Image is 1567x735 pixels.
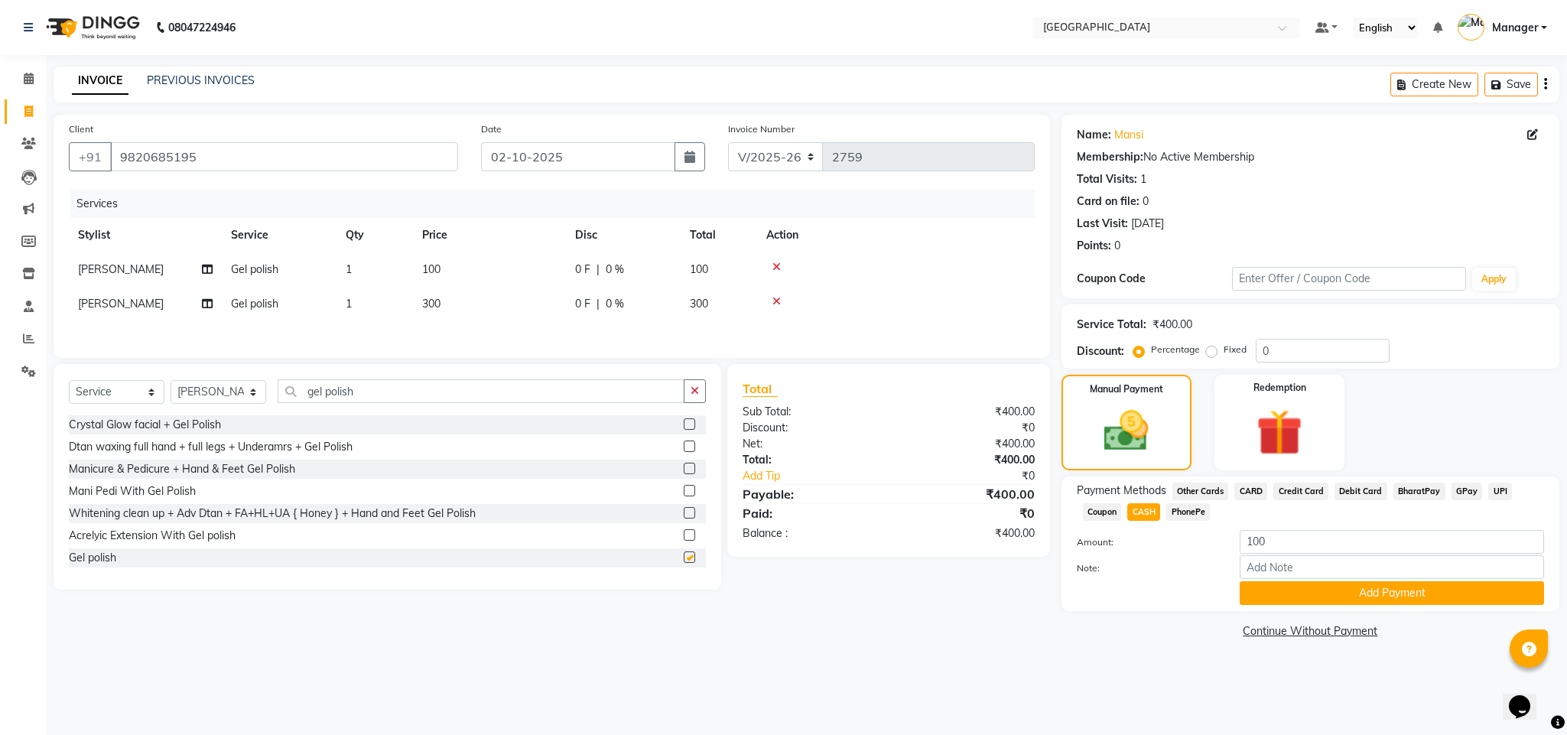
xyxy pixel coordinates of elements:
span: PhonePe [1166,503,1210,521]
div: ₹400.00 [1152,317,1192,333]
div: Card on file: [1077,194,1139,210]
div: ₹0 [889,420,1046,436]
div: ₹400.00 [889,436,1046,452]
div: Manicure & Pedicure + Hand & Feet Gel Polish [69,461,295,477]
label: Manual Payment [1090,382,1163,396]
span: | [597,262,600,278]
span: BharatPay [1393,483,1445,500]
button: Apply [1472,268,1516,291]
a: Mansi [1114,127,1143,143]
b: 08047224946 [168,6,236,49]
div: Discount: [1077,343,1124,359]
div: Membership: [1077,149,1143,165]
span: 300 [690,297,708,311]
span: Gel polish [231,262,278,276]
span: 100 [422,262,441,276]
div: 0 [1143,194,1149,210]
input: Search by Name/Mobile/Email/Code [110,142,458,171]
div: Payable: [731,485,889,503]
input: Amount [1240,530,1544,554]
label: Note: [1065,561,1229,575]
span: [PERSON_NAME] [78,262,164,276]
iframe: chat widget [1503,674,1552,720]
span: UPI [1488,483,1512,500]
div: ₹400.00 [889,525,1046,541]
span: 0 % [606,262,624,278]
div: Gel polish [69,550,116,566]
div: Total Visits: [1077,171,1137,187]
span: 300 [422,297,441,311]
div: Paid: [731,504,889,522]
label: Amount: [1065,535,1229,549]
a: Continue Without Payment [1065,623,1556,639]
span: Total [743,381,778,397]
span: Other Cards [1172,483,1229,500]
button: Add Payment [1240,581,1544,605]
a: INVOICE [72,67,128,95]
div: 1 [1140,171,1146,187]
div: Crystal Glow facial + Gel Polish [69,417,221,433]
span: CARD [1234,483,1267,500]
div: No Active Membership [1077,149,1544,165]
div: Whitening clean up + Adv Dtan + FA+HL+UA { Honey } + Hand and Feet Gel Polish [69,506,476,522]
span: Payment Methods [1077,483,1166,499]
div: [DATE] [1131,216,1164,232]
input: Enter Offer / Coupon Code [1232,267,1466,291]
div: ₹400.00 [889,485,1046,503]
a: Add Tip [731,468,915,484]
div: Service Total: [1077,317,1146,333]
th: Disc [566,218,681,252]
th: Total [681,218,757,252]
div: Name: [1077,127,1111,143]
div: Last Visit: [1077,216,1128,232]
span: Credit Card [1273,483,1328,500]
div: Discount: [731,420,889,436]
label: Redemption [1253,381,1306,395]
span: 1 [346,262,352,276]
img: logo [39,6,144,49]
label: Percentage [1151,343,1200,356]
span: Debit Card [1335,483,1387,500]
span: Coupon [1083,503,1122,521]
div: Sub Total: [731,404,889,420]
button: Create New [1390,73,1478,96]
label: Invoice Number [728,122,795,136]
div: Dtan waxing full hand + full legs + Underamrs + Gel Polish [69,439,353,455]
div: ₹400.00 [889,452,1046,468]
div: Mani Pedi With Gel Polish [69,483,196,499]
div: Coupon Code [1077,271,1233,287]
img: _gift.svg [1242,404,1317,461]
span: [PERSON_NAME] [78,297,164,311]
th: Stylist [69,218,222,252]
div: ₹0 [915,468,1045,484]
label: Date [481,122,502,136]
span: CASH [1127,503,1160,521]
span: 0 F [575,262,590,278]
label: Fixed [1224,343,1247,356]
div: Services [70,190,1046,218]
span: 0 F [575,296,590,312]
label: Client [69,122,93,136]
div: Net: [731,436,889,452]
input: Add Note [1240,555,1544,579]
span: | [597,296,600,312]
span: Gel polish [231,297,278,311]
button: Save [1484,73,1538,96]
input: Search or Scan [278,379,684,403]
img: _cash.svg [1090,405,1162,457]
th: Action [757,218,1035,252]
span: 0 % [606,296,624,312]
th: Qty [336,218,413,252]
th: Service [222,218,336,252]
div: ₹0 [889,504,1046,522]
div: 0 [1114,238,1120,254]
span: 1 [346,297,352,311]
div: Total: [731,452,889,468]
th: Price [413,218,566,252]
div: ₹400.00 [889,404,1046,420]
a: PREVIOUS INVOICES [147,73,255,87]
div: Points: [1077,238,1111,254]
button: +91 [69,142,112,171]
span: Manager [1492,20,1538,36]
img: Manager [1458,14,1484,41]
